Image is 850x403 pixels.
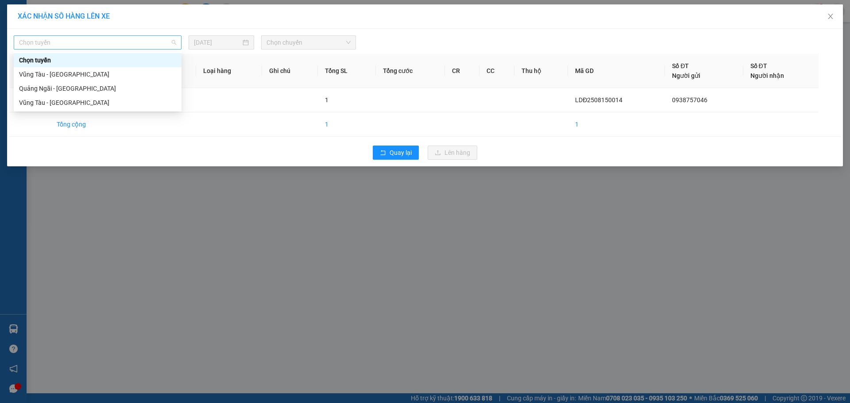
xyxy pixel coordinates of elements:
span: Quay lại [390,148,412,157]
span: rollback [380,150,386,157]
div: Quảng Ngãi - Vũng Tàu [14,81,182,96]
strong: Tổng đài hỗ trợ: 0914 113 973 - 0982 113 973 - 0919 113 973 - [27,38,144,55]
td: 1 [318,112,376,137]
span: Người nhận [750,72,784,79]
button: rollbackQuay lại [373,146,419,160]
th: Tổng SL [318,54,376,88]
span: 1 [325,96,328,104]
strong: 0978 771155 - 0975 77 1155 [40,57,131,65]
td: 1 [9,88,50,112]
th: Loại hàng [196,54,263,88]
strong: Công ty TNHH DVVT Văn Vinh 76 [4,50,23,109]
img: logo [4,7,23,48]
th: CC [479,54,514,88]
th: Ghi chú [262,54,318,88]
th: CR [445,54,480,88]
strong: [PERSON_NAME] ([GEOGRAPHIC_DATA]) [25,13,147,37]
span: Chọn chuyến [267,36,351,49]
td: 1 [568,112,665,137]
div: Chọn tuyến [19,55,176,65]
span: Người gửi [672,72,700,79]
span: Chọn tuyến [19,36,176,49]
td: Tổng cộng [50,112,118,137]
div: Vũng Tàu - Quảng Ngãi [14,96,182,110]
th: Thu hộ [514,54,568,88]
span: Số ĐT [750,62,767,69]
span: XÁC NHẬN SỐ HÀNG LÊN XE [18,12,110,20]
div: Vũng Tàu - Quảng Ngãi [14,67,182,81]
span: LDĐ2508150014 [575,96,622,104]
div: Chọn tuyến [14,53,182,67]
button: Close [818,4,843,29]
div: Vũng Tàu - [GEOGRAPHIC_DATA] [19,69,176,79]
span: 0938757046 [672,96,707,104]
th: STT [9,54,50,88]
div: Vũng Tàu - [GEOGRAPHIC_DATA] [19,98,176,107]
button: uploadLên hàng [428,146,477,160]
span: close [827,13,834,20]
th: Tổng cước [376,54,445,88]
div: Quảng Ngãi - [GEOGRAPHIC_DATA] [19,84,176,93]
th: Mã GD [568,54,665,88]
input: 15/08/2025 [194,38,241,47]
span: Số ĐT [672,62,689,69]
